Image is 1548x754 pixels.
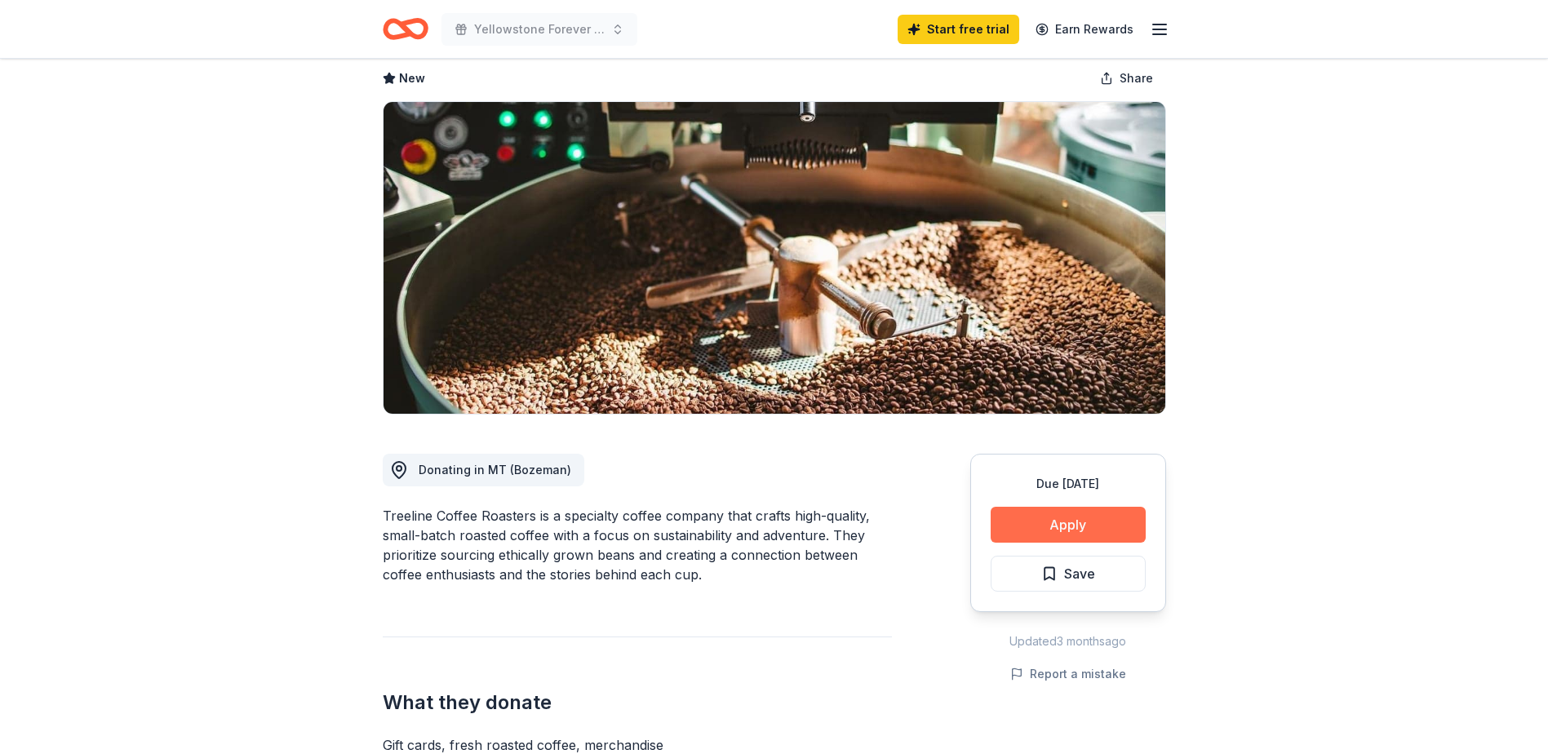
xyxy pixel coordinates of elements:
a: Home [383,10,428,48]
span: Share [1120,69,1153,88]
button: Report a mistake [1010,664,1126,684]
button: Yellowstone Forever Society Gathering and Fundraiser [441,13,637,46]
span: Save [1064,563,1095,584]
div: Updated 3 months ago [970,632,1166,651]
button: Save [991,556,1146,592]
span: Yellowstone Forever Society Gathering and Fundraiser [474,20,605,39]
div: Due [DATE] [991,474,1146,494]
a: Earn Rewards [1026,15,1143,44]
button: Apply [991,507,1146,543]
span: New [399,69,425,88]
div: Treeline Coffee Roasters is a specialty coffee company that crafts high-quality, small-batch roas... [383,506,892,584]
a: Start free trial [898,15,1019,44]
img: Image for Treeline Coffee Roasters [384,102,1165,414]
span: Donating in MT (Bozeman) [419,463,571,477]
button: Share [1087,62,1166,95]
h2: What they donate [383,690,892,716]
